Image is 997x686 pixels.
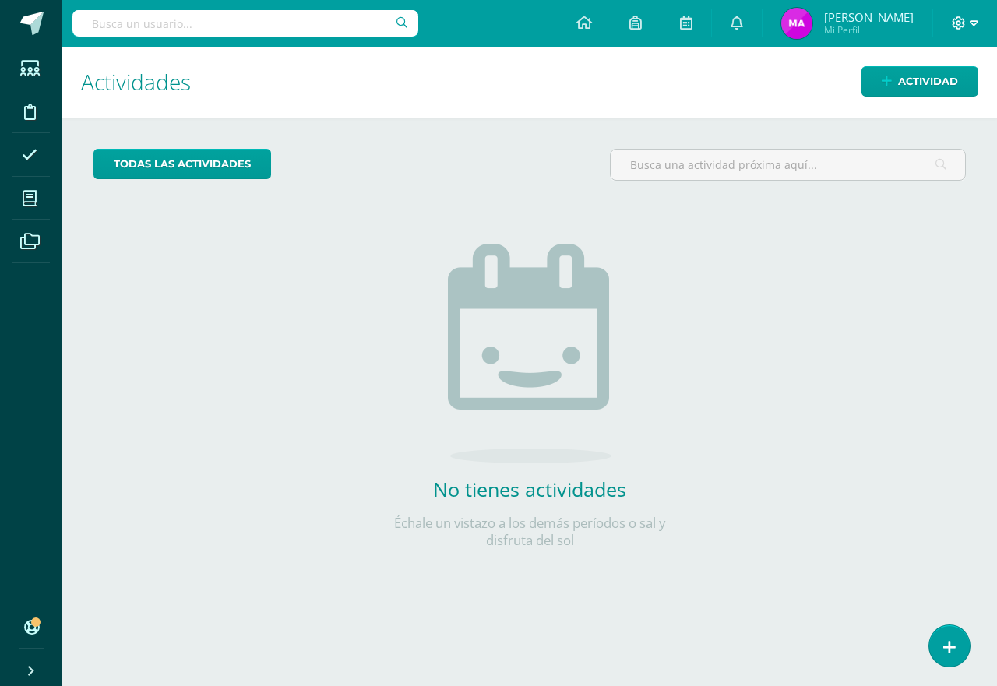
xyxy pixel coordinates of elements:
[374,476,685,502] h2: No tienes actividades
[448,244,611,463] img: no_activities.png
[81,47,978,118] h1: Actividades
[781,8,812,39] img: 0b5bb679c4e009f27ddc545201dd55b4.png
[898,67,958,96] span: Actividad
[824,23,914,37] span: Mi Perfil
[824,9,914,25] span: [PERSON_NAME]
[72,10,418,37] input: Busca un usuario...
[861,66,978,97] a: Actividad
[93,149,271,179] a: todas las Actividades
[374,515,685,549] p: Échale un vistazo a los demás períodos o sal y disfruta del sol
[611,150,965,180] input: Busca una actividad próxima aquí...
